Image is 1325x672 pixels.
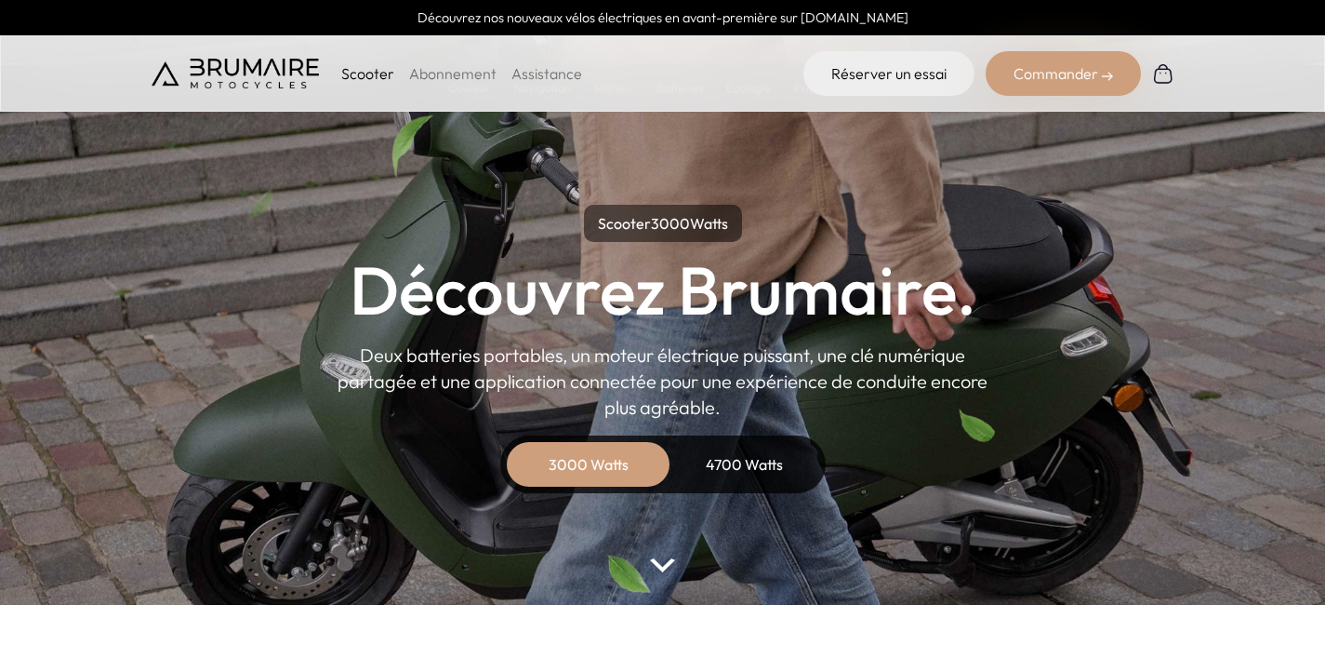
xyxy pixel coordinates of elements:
h1: Découvrez Brumaire. [350,257,976,324]
img: arrow-bottom.png [650,558,674,572]
img: right-arrow-2.png [1102,71,1113,82]
a: Réserver un essai [803,51,974,96]
div: 3000 Watts [514,442,663,487]
p: Scooter [341,62,394,85]
div: Commander [986,51,1141,96]
img: Brumaire Motocycles [152,59,319,88]
img: Panier [1152,62,1174,85]
div: 4700 Watts [670,442,819,487]
p: Scooter Watts [584,205,742,242]
span: 3000 [651,214,690,233]
a: Assistance [511,64,582,83]
p: Deux batteries portables, un moteur électrique puissant, une clé numérique partagée et une applic... [338,343,988,421]
a: Abonnement [409,64,497,83]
